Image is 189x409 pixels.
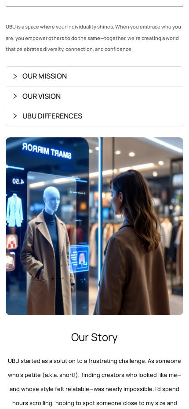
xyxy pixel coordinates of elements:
[6,106,183,126] div: UBU DIFFERENCES
[12,93,18,99] span: collapsed
[71,332,118,342] span: Our Story
[6,137,183,315] img: AiImage
[12,73,18,79] span: collapsed
[12,113,18,119] span: collapsed
[22,111,178,122] span: UBU DIFFERENCES
[6,86,183,106] div: OUR VISION
[22,71,178,82] span: OUR MISSION
[22,91,178,102] span: OUR VISION
[6,23,181,52] span: UBU is a space where your individuality shines. When you embrace who you are, you empower others ...
[6,67,183,86] div: OUR MISSION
